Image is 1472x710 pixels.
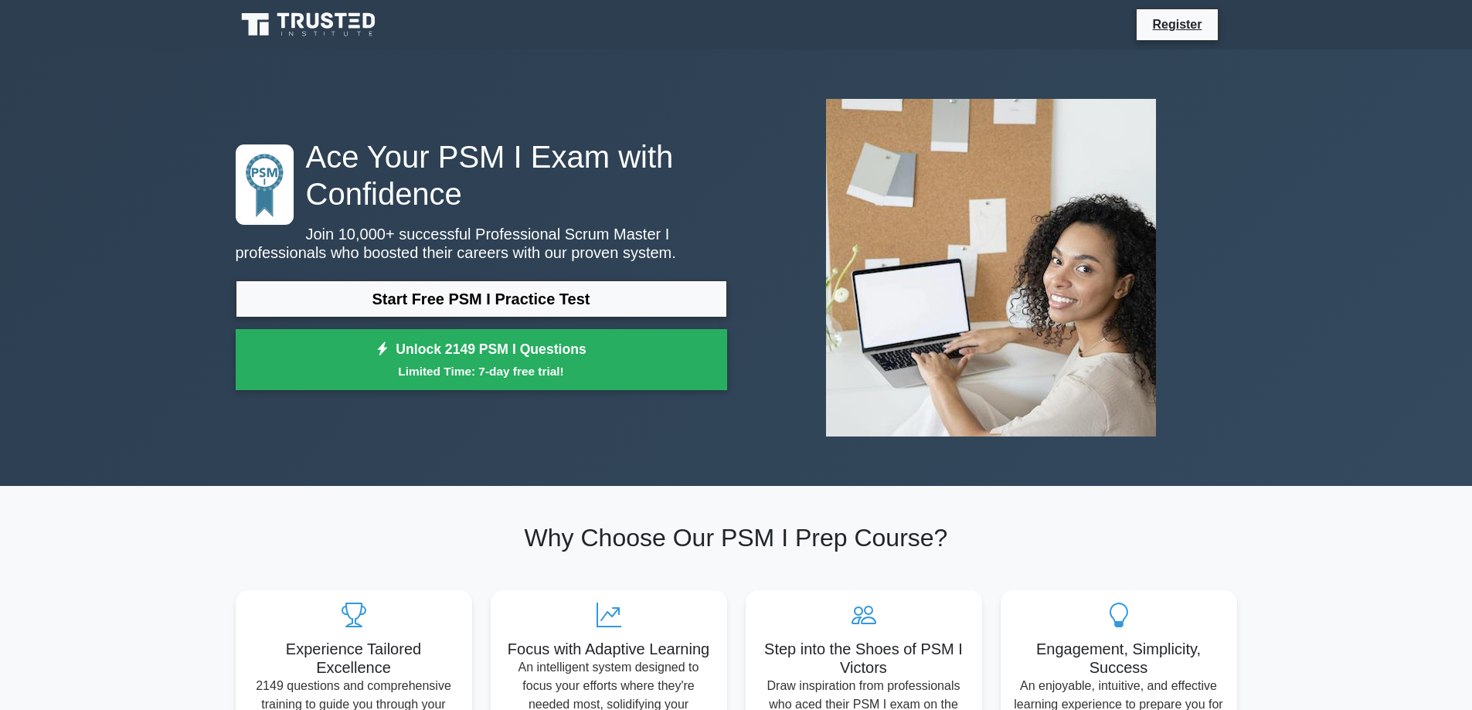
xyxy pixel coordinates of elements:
h5: Experience Tailored Excellence [248,640,460,677]
p: Join 10,000+ successful Professional Scrum Master I professionals who boosted their careers with ... [236,225,727,262]
h1: Ace Your PSM I Exam with Confidence [236,138,727,212]
h5: Focus with Adaptive Learning [503,640,715,658]
h5: Engagement, Simplicity, Success [1013,640,1225,677]
a: Unlock 2149 PSM I QuestionsLimited Time: 7-day free trial! [236,329,727,391]
a: Register [1143,15,1211,34]
small: Limited Time: 7-day free trial! [255,362,708,380]
a: Start Free PSM I Practice Test [236,280,727,318]
h2: Why Choose Our PSM I Prep Course? [236,523,1237,552]
h5: Step into the Shoes of PSM I Victors [758,640,970,677]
